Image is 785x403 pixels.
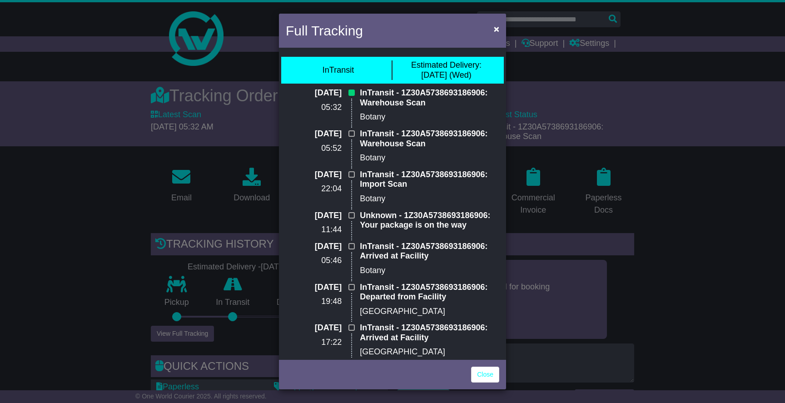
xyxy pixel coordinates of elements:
[286,129,342,139] p: [DATE]
[286,170,342,180] p: [DATE]
[286,184,342,194] p: 22:04
[494,24,499,34] span: ×
[286,323,342,333] p: [DATE]
[360,347,499,357] p: [GEOGRAPHIC_DATA]
[471,367,499,383] a: Close
[360,129,499,149] p: InTransit - 1Z30A5738693186906: Warehouse Scan
[360,112,499,122] p: Botany
[360,153,499,163] p: Botany
[286,338,342,348] p: 17:22
[286,20,363,41] h4: Full Tracking
[286,103,342,113] p: 05:32
[286,283,342,293] p: [DATE]
[323,65,354,75] div: InTransit
[286,225,342,235] p: 11:44
[360,211,499,230] p: Unknown - 1Z30A5738693186906: Your package is on the way
[360,242,499,261] p: InTransit - 1Z30A5738693186906: Arrived at Facility
[360,283,499,302] p: InTransit - 1Z30A5738693186906: Departed from Facility
[360,307,499,317] p: [GEOGRAPHIC_DATA]
[489,20,504,38] button: Close
[360,88,499,108] p: InTransit - 1Z30A5738693186906: Warehouse Scan
[286,242,342,252] p: [DATE]
[286,256,342,266] p: 05:46
[360,170,499,189] p: InTransit - 1Z30A5738693186906: Import Scan
[286,88,342,98] p: [DATE]
[411,60,482,80] div: [DATE] (Wed)
[286,297,342,307] p: 19:48
[286,144,342,154] p: 05:52
[360,194,499,204] p: Botany
[286,211,342,221] p: [DATE]
[411,60,482,70] span: Estimated Delivery:
[360,323,499,343] p: InTransit - 1Z30A5738693186906: Arrived at Facility
[360,266,499,276] p: Botany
